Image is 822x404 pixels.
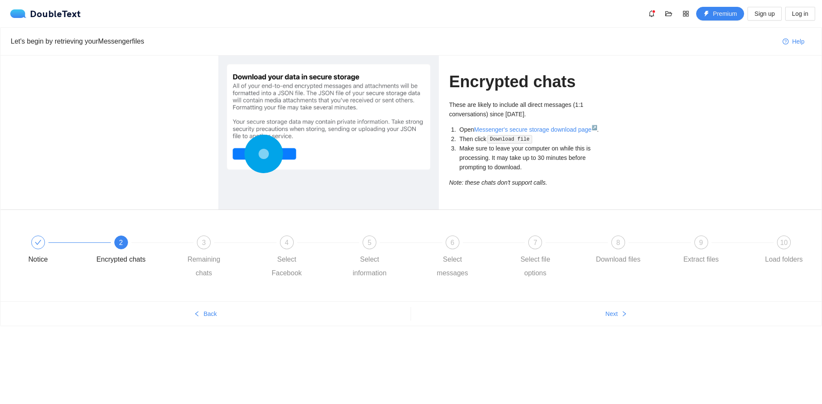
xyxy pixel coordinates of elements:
div: 5Select information [345,236,428,280]
li: Open . [458,125,604,134]
span: 8 [616,239,620,246]
li: Make sure to leave your computer on while this is processing. It may take up to 30 minutes before... [458,144,604,172]
div: 2Encrypted chats [96,236,179,266]
span: bell [645,10,658,17]
span: appstore [679,10,692,17]
span: check [35,239,42,246]
span: 9 [699,239,703,246]
button: Nextright [411,307,822,321]
button: Sign up [748,7,781,21]
span: 5 [368,239,372,246]
sup: ↗ [592,125,597,130]
div: 7Select file options [510,236,593,280]
div: Let's begin by retrieving your Messenger files [11,36,776,47]
div: 8Download files [593,236,676,266]
span: Next [605,309,618,318]
code: Download file [487,135,532,144]
div: 3Remaining chats [179,236,262,280]
div: DoubleText [10,9,81,18]
button: appstore [679,7,693,21]
a: Messenger's secure storage download page↗ [474,126,597,133]
div: Notice [28,253,48,266]
img: logo [10,9,30,18]
div: Encrypted chats [96,253,146,266]
div: Download files [596,253,640,266]
span: Sign up [754,9,774,18]
div: Select file options [510,253,560,280]
span: left [194,311,200,318]
li: Then click [458,134,604,144]
button: bell [645,7,658,21]
span: Help [792,37,804,46]
span: 7 [533,239,537,246]
h1: Encrypted chats [449,72,604,92]
div: 9Extract files [676,236,759,266]
div: Load folders [765,253,803,266]
div: Select messages [428,253,477,280]
button: Log in [785,7,815,21]
span: thunderbolt [703,11,709,18]
div: Select information [345,253,394,280]
a: logoDoubleText [10,9,81,18]
span: 10 [780,239,788,246]
div: 4Select Facebook [262,236,345,280]
span: right [621,311,627,318]
span: Log in [792,9,808,18]
button: question-circleHelp [776,35,811,48]
span: 6 [450,239,454,246]
span: 3 [202,239,206,246]
div: Select Facebook [262,253,312,280]
span: question-circle [783,38,789,45]
span: 4 [285,239,289,246]
button: leftBack [0,307,411,321]
div: Extract files [683,253,719,266]
span: Back [203,309,217,318]
button: folder-open [662,7,676,21]
div: 10Load folders [759,236,809,266]
div: 6Select messages [428,236,511,280]
span: 2 [119,239,123,246]
p: These are likely to include all direct messages (1:1 conversations) since [DATE]. [449,100,604,119]
div: Remaining chats [179,253,229,280]
div: Notice [13,236,96,266]
button: thunderboltPremium [696,7,744,21]
span: Premium [713,9,737,18]
span: folder-open [662,10,675,17]
i: Note: these chats don't support calls. [449,179,547,186]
